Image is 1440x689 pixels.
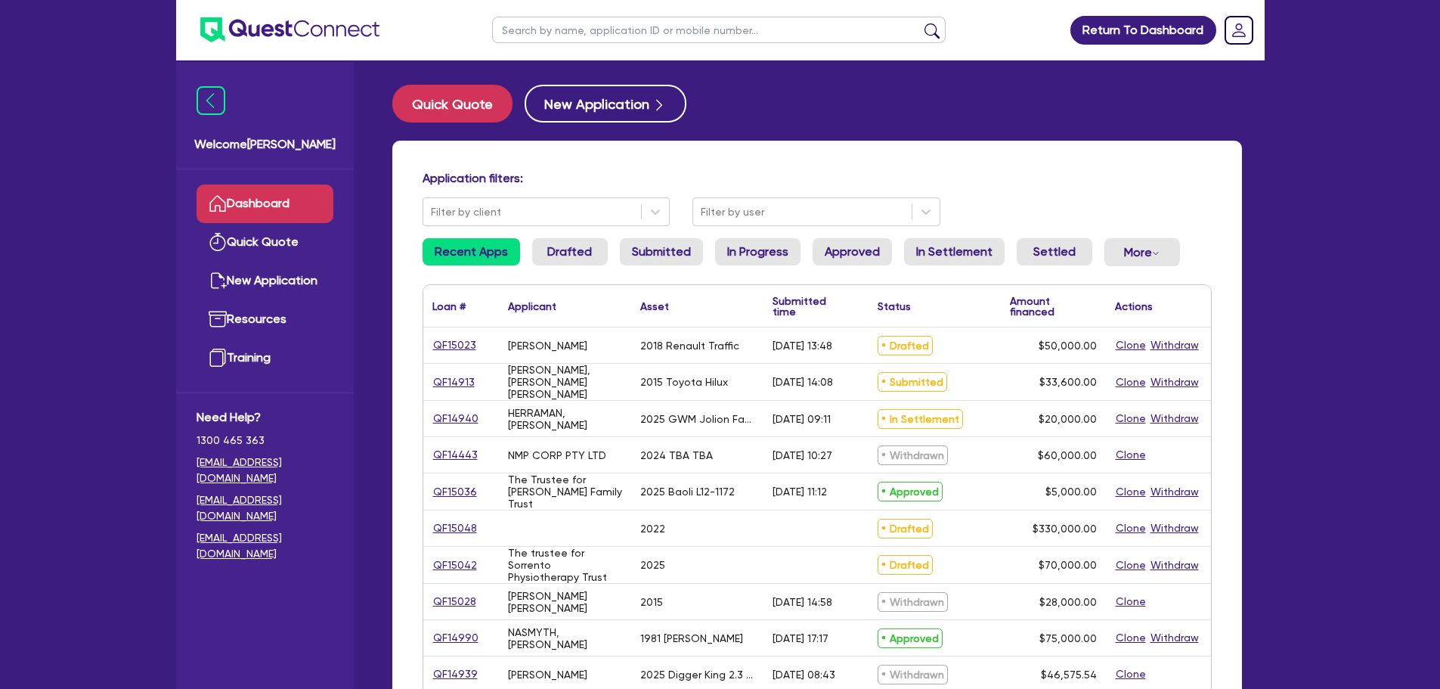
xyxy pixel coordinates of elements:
span: Withdrawn [878,665,948,684]
a: QF14939 [432,666,478,683]
span: Welcome [PERSON_NAME] [194,135,336,154]
span: Drafted [878,519,933,538]
a: QF15028 [432,593,477,610]
a: Drafted [532,238,608,265]
a: New Application [197,262,333,300]
button: Clone [1115,557,1147,574]
div: Status [878,301,911,312]
button: Withdraw [1150,483,1200,501]
div: [DATE] 17:17 [773,632,828,644]
a: QF15036 [432,483,478,501]
button: Withdraw [1150,629,1200,647]
div: [DATE] 11:12 [773,486,827,498]
span: Withdrawn [878,592,948,612]
button: Dropdown toggle [1104,238,1180,266]
a: [EMAIL_ADDRESS][DOMAIN_NAME] [197,455,333,486]
img: new-application [209,272,227,290]
div: [PERSON_NAME], [PERSON_NAME] [PERSON_NAME] [508,364,622,400]
div: The trustee for Sorrento Physiotherapy Trust [508,547,622,583]
a: Dashboard [197,185,333,223]
a: [EMAIL_ADDRESS][DOMAIN_NAME] [197,530,333,562]
button: Withdraw [1150,557,1200,574]
div: 2025 [640,559,665,571]
div: Submitted time [773,296,846,317]
span: $28,000.00 [1039,596,1097,608]
div: 2015 [640,596,663,608]
a: Return To Dashboard [1070,16,1216,45]
div: 1981 [PERSON_NAME] [640,632,743,644]
button: Clone [1115,446,1147,464]
button: Clone [1115,410,1147,427]
span: Drafted [878,555,933,575]
button: New Application [525,85,686,123]
img: training [209,349,227,367]
div: [PERSON_NAME] [508,669,587,681]
a: Submitted [620,238,703,265]
div: [PERSON_NAME] [PERSON_NAME] [508,590,622,614]
a: Quick Quote [392,85,525,123]
a: Dropdown toggle [1219,11,1259,50]
div: 2025 Digger King 2.3 King Pro Pack [640,669,754,681]
a: QF15042 [432,557,478,574]
input: Search by name, application ID or mobile number... [492,17,946,43]
button: Quick Quote [392,85,513,123]
div: NMP CORP PTY LTD [508,449,606,461]
span: Withdrawn [878,445,948,465]
div: 2025 Baoli L12-1172 [640,486,735,498]
div: Actions [1115,301,1153,312]
a: [EMAIL_ADDRESS][DOMAIN_NAME] [197,492,333,524]
button: Clone [1115,483,1147,501]
div: [DATE] 09:11 [773,413,831,425]
a: Settled [1017,238,1092,265]
span: $33,600.00 [1039,376,1097,388]
button: Clone [1115,629,1147,647]
button: Clone [1115,666,1147,683]
button: Withdraw [1150,520,1200,537]
a: QF15048 [432,520,478,537]
button: Withdraw [1150,374,1200,391]
div: 2015 Toyota Hilux [640,376,728,388]
span: $20,000.00 [1039,413,1097,425]
a: In Progress [715,238,801,265]
button: Clone [1115,593,1147,610]
span: Need Help? [197,408,333,427]
button: Withdraw [1150,337,1200,354]
img: quest-connect-logo-blue [200,17,379,42]
a: Quick Quote [197,223,333,262]
span: Approved [878,628,943,648]
a: Training [197,339,333,377]
button: Clone [1115,520,1147,537]
div: Asset [640,301,669,312]
a: Resources [197,300,333,339]
span: $75,000.00 [1039,632,1097,644]
a: In Settlement [904,238,1005,265]
span: $70,000.00 [1039,559,1097,571]
span: 1300 465 363 [197,433,333,448]
a: QF14940 [432,410,479,427]
div: [PERSON_NAME] [508,340,587,352]
div: Loan # [432,301,466,312]
a: QF14443 [432,446,478,464]
div: [DATE] 14:58 [773,596,832,608]
a: QF15023 [432,337,477,354]
div: 2024 TBA TBA [640,449,713,461]
button: Withdraw [1150,410,1200,427]
div: NASMYTH, [PERSON_NAME] [508,626,622,650]
h4: Application filters: [423,171,1212,185]
span: In Settlement [878,409,963,429]
span: $46,575.54 [1041,669,1097,681]
a: Recent Apps [423,238,520,265]
span: Drafted [878,336,933,355]
img: icon-menu-close [197,86,225,115]
div: The Trustee for [PERSON_NAME] Family Trust [508,473,622,510]
span: Approved [878,482,943,501]
a: QF14990 [432,629,479,647]
a: Approved [813,238,892,265]
div: [DATE] 08:43 [773,669,835,681]
a: QF14913 [432,374,475,391]
button: Clone [1115,337,1147,354]
img: quick-quote [209,233,227,251]
div: HERRAMAN, [PERSON_NAME] [508,407,622,431]
div: [DATE] 14:08 [773,376,833,388]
